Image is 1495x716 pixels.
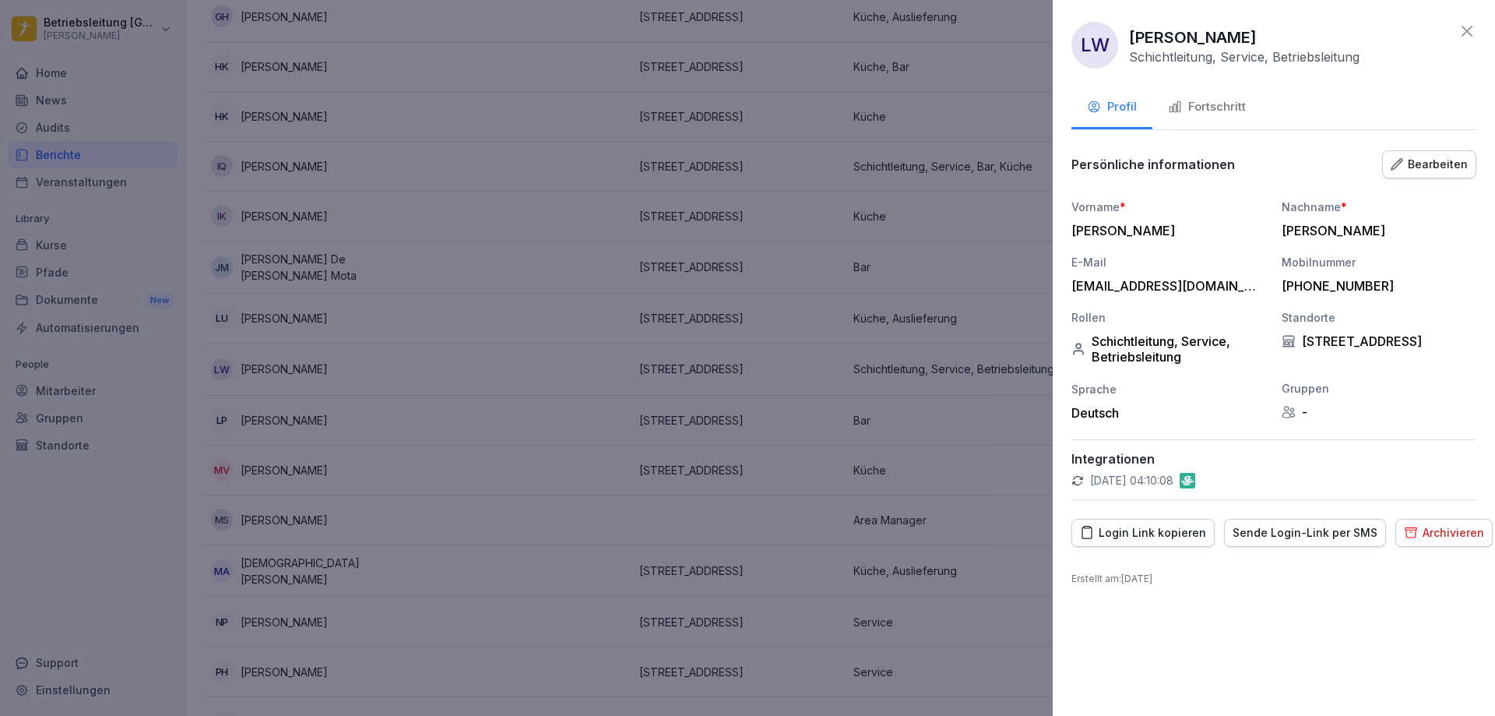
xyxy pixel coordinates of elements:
[1071,451,1476,467] p: Integrationen
[1282,254,1476,270] div: Mobilnummer
[1282,199,1476,215] div: Nachname
[1129,26,1257,49] p: [PERSON_NAME]
[1087,98,1137,116] div: Profil
[1282,404,1476,420] div: -
[1071,157,1235,172] p: Persönliche informationen
[1071,572,1476,586] p: Erstellt am : [DATE]
[1071,199,1266,215] div: Vorname
[1090,473,1173,489] p: [DATE] 04:10:08
[1282,223,1469,238] div: [PERSON_NAME]
[1071,381,1266,397] div: Sprache
[1071,519,1215,547] button: Login Link kopieren
[1080,524,1206,541] div: Login Link kopieren
[1152,87,1261,129] button: Fortschritt
[1071,254,1266,270] div: E-Mail
[1382,150,1476,178] button: Bearbeiten
[1282,278,1469,294] div: [PHONE_NUMBER]
[1071,278,1258,294] div: [EMAIL_ADDRESS][DOMAIN_NAME]
[1071,22,1118,69] div: LW
[1233,524,1377,541] div: Sende Login-Link per SMS
[1391,156,1468,173] div: Bearbeiten
[1282,333,1476,349] div: [STREET_ADDRESS]
[1168,98,1246,116] div: Fortschritt
[1180,473,1195,489] img: gastromatic.png
[1395,519,1493,547] button: Archivieren
[1071,333,1266,365] div: Schichtleitung, Service, Betriebsleitung
[1282,309,1476,326] div: Standorte
[1282,380,1476,397] div: Gruppen
[1071,309,1266,326] div: Rollen
[1071,223,1258,238] div: [PERSON_NAME]
[1224,519,1386,547] button: Sende Login-Link per SMS
[1071,405,1266,421] div: Deutsch
[1129,49,1360,65] p: Schichtleitung, Service, Betriebsleitung
[1404,524,1484,541] div: Archivieren
[1071,87,1152,129] button: Profil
